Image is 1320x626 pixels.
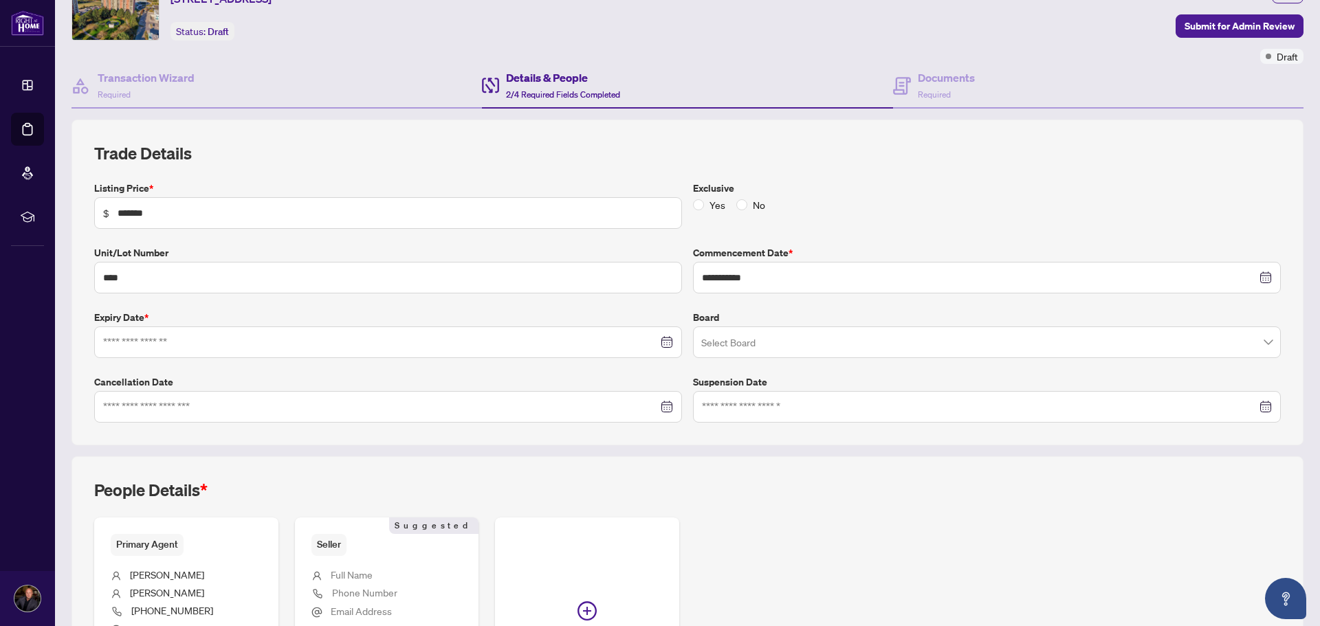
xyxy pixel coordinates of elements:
[918,89,951,100] span: Required
[170,22,234,41] div: Status:
[111,534,184,555] span: Primary Agent
[747,197,771,212] span: No
[331,568,373,581] span: Full Name
[1185,15,1295,37] span: Submit for Admin Review
[693,375,1281,390] label: Suspension Date
[693,245,1281,260] label: Commencement Date
[94,245,682,260] label: Unit/Lot Number
[577,601,597,621] span: plus-circle
[94,181,682,196] label: Listing Price
[693,310,1281,325] label: Board
[94,142,1281,164] h2: Trade Details
[94,310,682,325] label: Expiry Date
[1265,578,1306,619] button: Open asap
[1176,14,1303,38] button: Submit for Admin Review
[130,568,204,581] span: [PERSON_NAME]
[131,604,213,616] span: [PHONE_NUMBER]
[506,89,620,100] span: 2/4 Required Fields Completed
[332,586,397,599] span: Phone Number
[1277,49,1298,64] span: Draft
[704,197,731,212] span: Yes
[918,69,975,86] h4: Documents
[14,585,41,612] img: Profile Icon
[103,205,109,221] span: $
[506,69,620,86] h4: Details & People
[693,181,1281,196] label: Exclusive
[94,375,682,390] label: Cancellation Date
[94,479,208,501] h2: People Details
[208,25,229,38] span: Draft
[389,517,478,534] span: Suggested
[130,586,204,599] span: [PERSON_NAME]
[98,69,195,86] h4: Transaction Wizard
[98,89,131,100] span: Required
[311,534,346,555] span: Seller
[11,10,44,36] img: logo
[331,605,392,617] span: Email Address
